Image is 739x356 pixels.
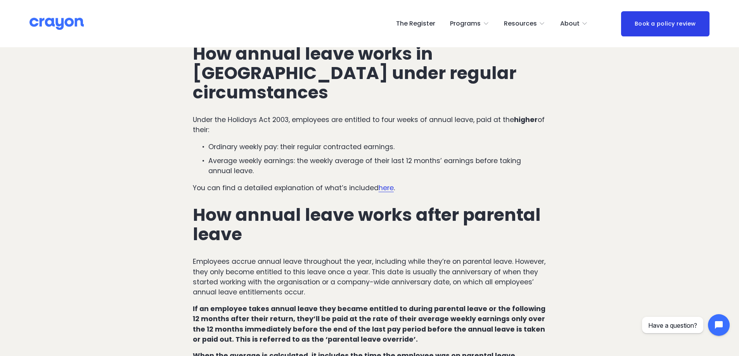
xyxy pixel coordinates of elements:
a: The Register [396,17,435,30]
span: About [560,18,580,29]
a: folder dropdown [450,17,489,30]
strong: If an employee takes annual leave they became entitled to during parental leave or the following ... [193,304,547,344]
p: Under the Holidays Act 2003, employees are entitled to four weeks of annual leave, paid at the of... [193,115,546,135]
span: Resources [504,18,537,29]
img: Crayon [29,17,84,31]
strong: higher [514,115,538,124]
a: folder dropdown [560,17,588,30]
p: You can find a detailed explanation of what’s included . [193,183,546,193]
span: Programs [450,18,481,29]
h2: How annual leave works in [GEOGRAPHIC_DATA] under regular circumstances [193,44,546,102]
strong: How annual leave works after parental leave [193,203,545,246]
a: here [379,183,394,193]
p: Employees accrue annual leave throughout the year, including while they’re on parental leave. How... [193,256,546,298]
a: folder dropdown [504,17,545,30]
a: Book a policy review [621,11,710,36]
p: Average weekly earnings: the weekly average of their last 12 months’ earnings before taking annua... [208,156,546,176]
p: Ordinary weekly pay: their regular contracted earnings. [208,142,546,152]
